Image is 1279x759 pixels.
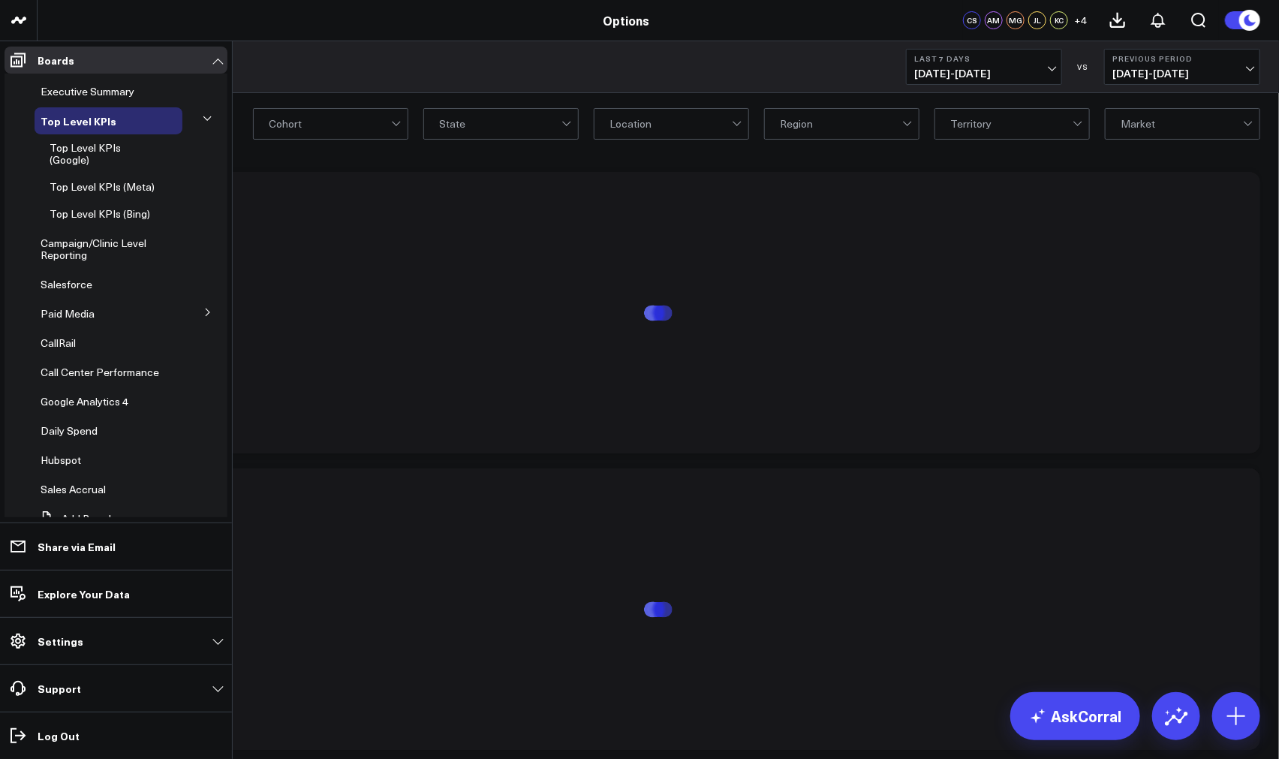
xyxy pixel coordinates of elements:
button: +4 [1072,11,1090,29]
div: JL [1028,11,1046,29]
span: Hubspot [41,453,81,467]
a: CallRail [41,337,76,349]
a: Executive Summary [41,86,134,98]
p: Settings [38,635,83,647]
span: Top Level KPIs (Google) [50,140,121,167]
a: Call Center Performance [41,366,159,378]
p: Support [38,682,81,694]
a: Options [603,12,650,29]
p: Share via Email [38,541,116,553]
a: Sales Accrual [41,483,106,495]
span: Sales Accrual [41,482,106,496]
span: Executive Summary [41,84,134,98]
span: Paid Media [41,306,95,321]
a: Salesforce [41,279,92,291]
span: CallRail [41,336,76,350]
span: [DATE] - [DATE] [1112,68,1252,80]
a: Log Out [5,722,227,749]
span: Campaign/Clinic Level Reporting [41,236,146,262]
span: + 4 [1075,15,1088,26]
div: KC [1050,11,1068,29]
p: Explore Your Data [38,588,130,600]
button: Add Board [35,505,111,532]
a: Daily Spend [41,425,98,437]
a: Top Level KPIs (Meta) [50,181,155,193]
span: Google Analytics 4 [41,394,128,408]
span: [DATE] - [DATE] [914,68,1054,80]
span: Top Level KPIs (Meta) [50,179,155,194]
span: Top Level KPIs (Bing) [50,206,150,221]
b: Previous Period [1112,54,1252,63]
b: Last 7 Days [914,54,1054,63]
a: Top Level KPIs (Bing) [50,208,150,220]
a: Hubspot [41,454,81,466]
span: Daily Spend [41,423,98,438]
a: Top Level KPIs (Google) [50,142,161,166]
p: Log Out [38,730,80,742]
button: Previous Period[DATE]-[DATE] [1104,49,1260,85]
a: Campaign/Clinic Level Reporting [41,237,164,261]
a: Top Level KPIs [41,115,116,127]
a: AskCorral [1010,692,1140,740]
button: Last 7 Days[DATE]-[DATE] [906,49,1062,85]
div: CS [963,11,981,29]
div: MG [1007,11,1025,29]
a: Google Analytics 4 [41,396,128,408]
span: Top Level KPIs [41,113,116,128]
span: Salesforce [41,277,92,291]
p: Boards [38,54,74,66]
div: VS [1070,62,1097,71]
span: Call Center Performance [41,365,159,379]
div: AM [985,11,1003,29]
a: Paid Media [41,308,95,320]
